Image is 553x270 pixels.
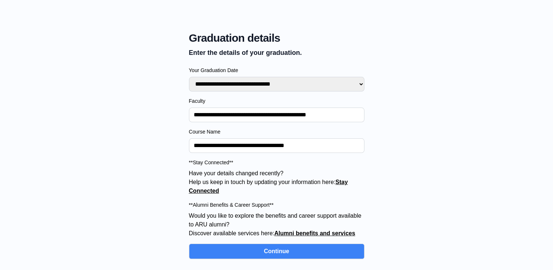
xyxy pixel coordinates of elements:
label: Faculty [189,97,364,105]
a: Alumni benefits and services [274,230,355,236]
label: Course Name [189,128,364,135]
label: Your Graduation Date [189,67,364,74]
label: **Alumni Benefits & Career Support** [189,201,364,209]
button: Continue [189,244,364,259]
p: Enter the details of your graduation. [189,48,364,58]
span: Graduation details [189,31,364,45]
a: Stay Connected [189,179,348,194]
p: Would you like to explore the benefits and career support available to ARU alumni? Discover avail... [189,211,364,238]
p: Have your details changed recently? Help us keep in touch by updating your information here: [189,169,364,195]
